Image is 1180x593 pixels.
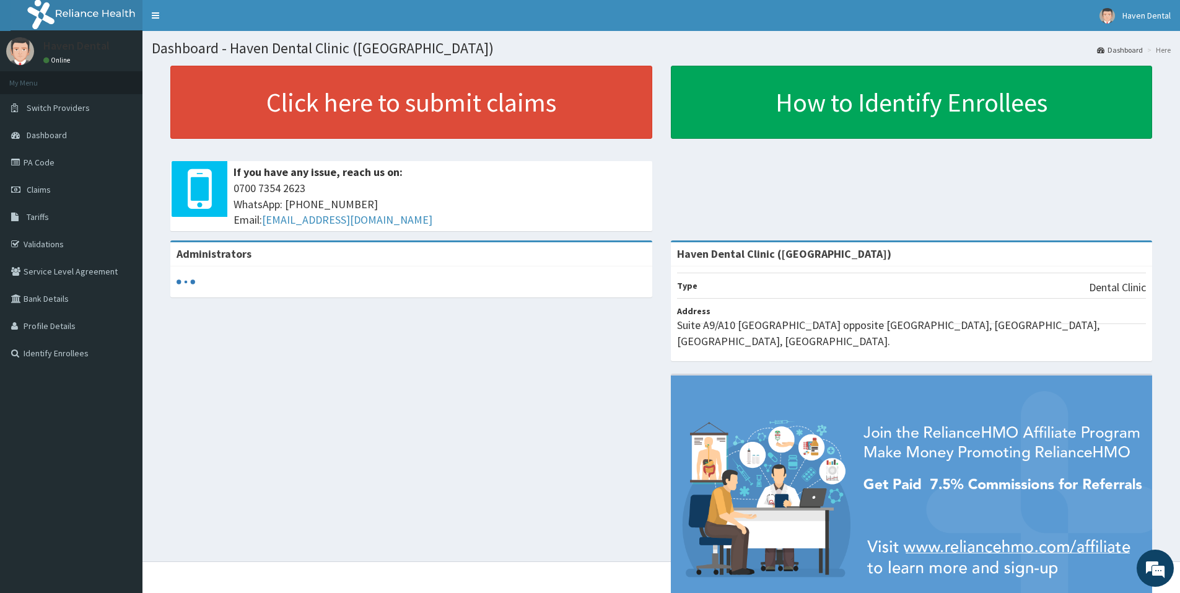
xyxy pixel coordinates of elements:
[262,213,432,227] a: [EMAIL_ADDRESS][DOMAIN_NAME]
[234,165,403,179] b: If you have any issue, reach us on:
[6,37,34,65] img: User Image
[677,305,710,317] b: Address
[27,102,90,113] span: Switch Providers
[177,273,195,291] svg: audio-loading
[27,130,67,141] span: Dashboard
[1144,45,1171,55] li: Here
[177,247,251,261] b: Administrators
[671,66,1153,139] a: How to Identify Enrollees
[677,247,891,261] strong: Haven Dental Clinic ([GEOGRAPHIC_DATA])
[43,40,110,51] p: Haven Dental
[27,184,51,195] span: Claims
[677,317,1147,349] p: Suite A9/A10 [GEOGRAPHIC_DATA] opposite [GEOGRAPHIC_DATA], [GEOGRAPHIC_DATA], [GEOGRAPHIC_DATA], ...
[170,66,652,139] a: Click here to submit claims
[43,56,73,64] a: Online
[677,280,697,291] b: Type
[1099,8,1115,24] img: User Image
[1122,10,1171,21] span: Haven Dental
[1089,279,1146,296] p: Dental Clinic
[27,211,49,222] span: Tariffs
[152,40,1171,56] h1: Dashboard - Haven Dental Clinic ([GEOGRAPHIC_DATA])
[1097,45,1143,55] a: Dashboard
[234,180,646,228] span: 0700 7354 2623 WhatsApp: [PHONE_NUMBER] Email:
